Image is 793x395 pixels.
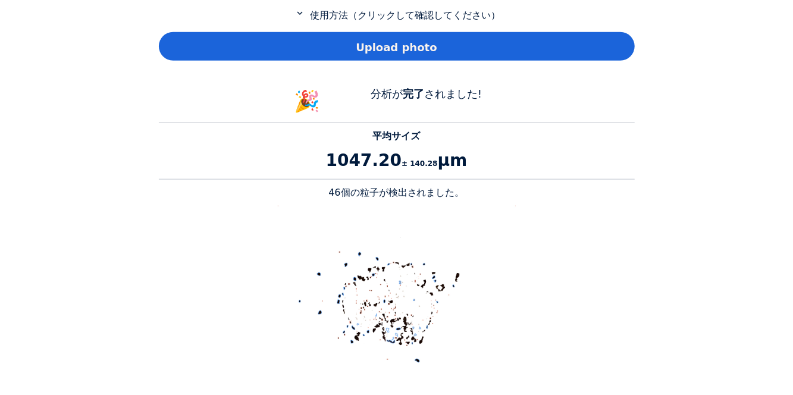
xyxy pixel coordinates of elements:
p: 46個の粒子が検出されました。 [159,186,635,200]
span: 🎉 [294,89,321,113]
p: 1047.20 μm [159,148,635,173]
mat-icon: expand_more [293,8,307,18]
div: 分析が されました! [337,86,516,117]
span: Upload photo [356,39,437,55]
p: 使用方法（クリックして確認してください） [159,8,635,23]
span: ± 140.28 [402,159,438,168]
p: 平均サイズ [159,129,635,143]
b: 完了 [403,87,424,100]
